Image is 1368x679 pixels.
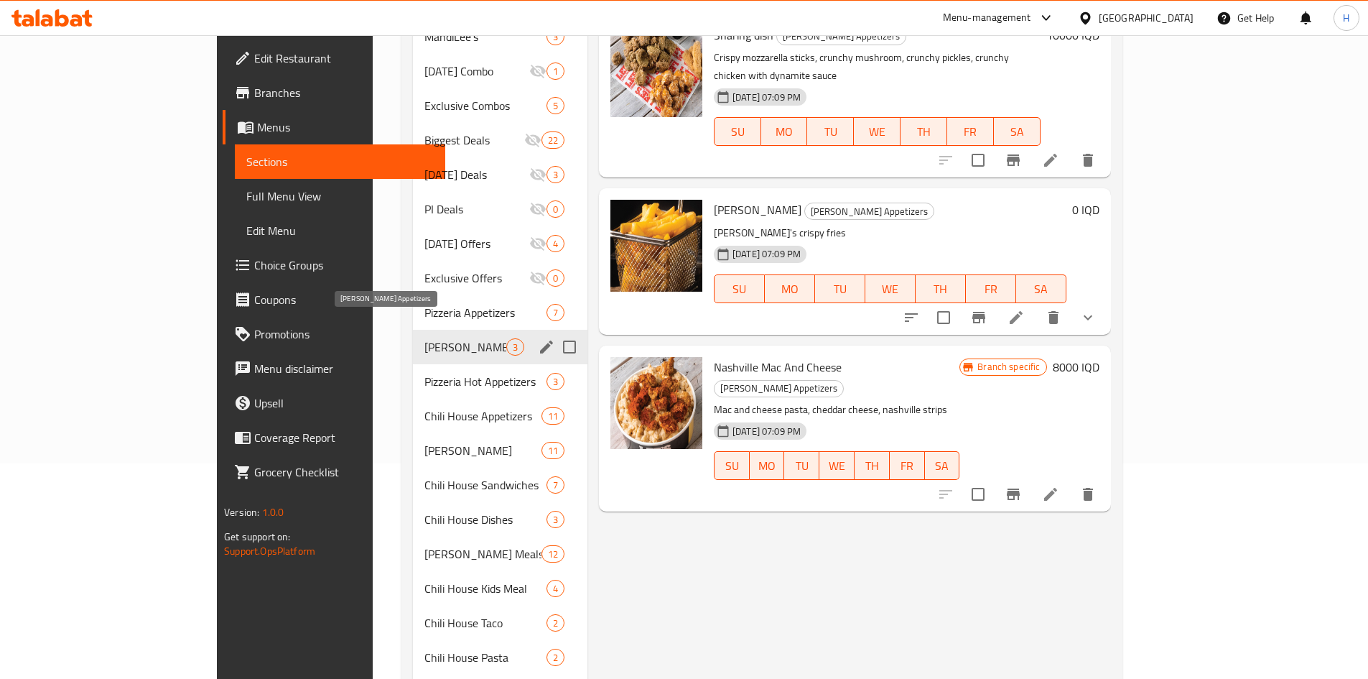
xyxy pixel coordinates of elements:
[413,330,587,364] div: [PERSON_NAME] Appetizers3edit
[1042,152,1059,169] a: Edit menu item
[805,203,934,220] span: [PERSON_NAME] Appetizers
[413,468,587,502] div: Chili House Sandwiches7
[424,63,529,80] div: Ramadan Combo
[254,325,434,343] span: Promotions
[966,274,1016,303] button: FR
[1071,477,1105,512] button: delete
[761,117,808,146] button: MO
[413,123,587,157] div: Biggest Deals22
[413,433,587,468] div: [PERSON_NAME]11
[547,272,564,285] span: 0
[871,279,910,300] span: WE
[546,511,564,528] div: items
[413,88,587,123] div: Exclusive Combos5
[1071,143,1105,177] button: delete
[1000,121,1035,142] span: SA
[424,373,546,390] span: Pizzeria Hot Appetizers
[542,134,564,147] span: 22
[714,401,959,419] p: Mac and cheese pasta, cheddar cheese, nashville strips
[424,28,546,45] div: MandiLee's
[771,279,809,300] span: MO
[1343,10,1349,26] span: H
[610,25,702,117] img: Sharing dish
[906,121,941,142] span: TH
[254,84,434,101] span: Branches
[424,545,541,563] div: Lees Crispy Meals
[819,451,855,480] button: WE
[953,121,988,142] span: FR
[254,360,434,377] span: Menu disclaimer
[424,304,546,321] span: Pizzeria Appetizers
[804,203,934,220] div: Lees Appetizers
[424,407,541,425] div: Chili House Appetizers
[254,394,434,412] span: Upsell
[424,97,546,114] div: Exclusive Combos
[821,279,860,300] span: TU
[714,199,801,221] span: [PERSON_NAME]
[536,336,557,358] button: edit
[262,503,284,522] span: 1.0.0
[246,153,434,170] span: Sections
[235,144,445,179] a: Sections
[610,357,702,449] img: Nashville Mac And Cheese
[1053,357,1099,377] h6: 8000 IQD
[424,200,529,218] div: PI Deals
[547,582,564,596] span: 4
[541,545,564,563] div: items
[224,527,290,546] span: Get support on:
[790,456,814,476] span: TU
[542,410,564,423] span: 11
[413,606,587,640] div: Chili House Taco2
[413,571,587,606] div: Chili House Kids Meal4
[547,651,564,665] span: 2
[921,279,960,300] span: TH
[413,295,587,330] div: Pizzeria Appetizers7
[506,338,524,356] div: items
[547,168,564,182] span: 3
[994,117,1041,146] button: SA
[413,640,587,675] div: Chili House Pasta2
[610,200,702,292] img: Lees Fries
[413,192,587,226] div: PI Deals0
[524,131,541,149] svg: Inactive section
[925,451,960,480] button: SA
[424,442,541,459] span: [PERSON_NAME]
[929,302,959,333] span: Select to update
[963,145,993,175] span: Select to update
[424,338,506,356] span: [PERSON_NAME] Appetizers
[541,131,564,149] div: items
[424,131,524,149] span: Biggest Deals
[424,614,546,632] div: Chili House Taco
[546,649,564,666] div: items
[424,63,529,80] span: [DATE] Combo
[542,548,564,561] span: 12
[1071,300,1105,335] button: show more
[235,213,445,248] a: Edit Menu
[962,300,996,335] button: Branch-specific-item
[715,380,843,397] span: [PERSON_NAME] Appetizers
[424,649,546,666] div: Chili House Pasta
[546,235,564,252] div: items
[254,291,434,308] span: Coupons
[424,269,529,287] span: Exclusive Offers
[424,511,546,528] span: Chili House Dishes
[413,537,587,571] div: [PERSON_NAME] Meals12
[424,235,529,252] div: Ramadan Offers
[714,356,842,378] span: Nashville Mac And Cheese
[1046,25,1099,45] h6: 10000 IQD
[547,616,564,630] span: 2
[413,54,587,88] div: [DATE] Combo1
[223,75,445,110] a: Branches
[727,425,806,438] span: [DATE] 07:09 PM
[547,30,564,44] span: 3
[246,188,434,205] span: Full Menu View
[855,451,890,480] button: TH
[727,91,806,104] span: [DATE] 07:09 PM
[727,247,806,261] span: [DATE] 07:09 PM
[223,420,445,455] a: Coverage Report
[714,224,1066,242] p: [PERSON_NAME]'s crispy fries
[424,580,546,597] span: Chili House Kids Meal
[784,451,819,480] button: TU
